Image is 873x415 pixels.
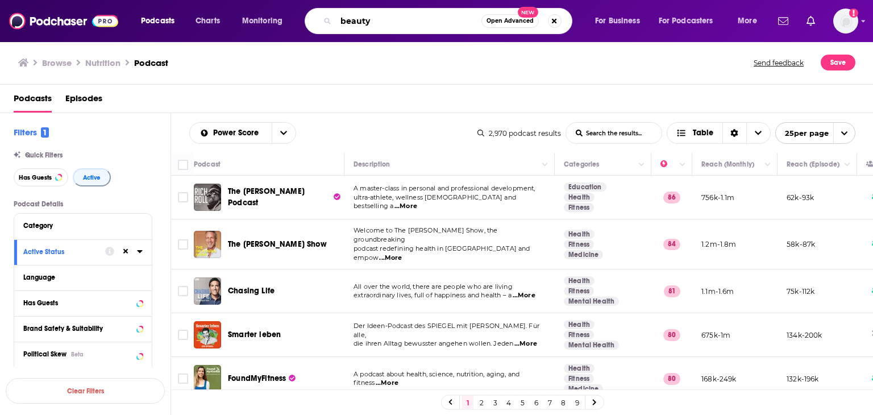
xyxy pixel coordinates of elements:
p: Podcast Details [14,200,152,208]
button: Column Actions [676,158,689,172]
button: Save [821,55,855,70]
a: Medicine [564,384,603,393]
button: open menu [272,123,296,143]
button: Choose View [667,122,771,144]
a: The [PERSON_NAME] Podcast [228,186,340,209]
span: For Business [595,13,640,29]
span: ...More [376,379,398,388]
span: FoundMyFitness [228,374,286,383]
a: Show notifications dropdown [802,11,820,31]
div: Category [23,222,135,230]
div: Description [354,157,390,171]
button: open menu [234,12,297,30]
button: Column Actions [538,158,552,172]
span: 25 per page [776,125,829,142]
button: Has Guests [14,168,68,186]
p: 756k-1.1m [701,193,735,202]
button: Column Actions [761,158,775,172]
span: Charts [196,13,220,29]
a: 7 [544,396,555,409]
h2: Choose List sort [189,122,296,144]
span: die ihren Alltag bewusster angehen wollen. Jeden [354,339,513,347]
a: Health [564,320,595,329]
input: Search podcasts, credits, & more... [336,12,481,30]
span: ...More [379,254,402,263]
span: Quick Filters [25,151,63,159]
span: Logged in as Mark.Hayward [833,9,858,34]
button: open menu [133,12,189,30]
span: Toggle select row [178,239,188,250]
a: 1 [462,396,473,409]
a: 8 [558,396,569,409]
span: Episodes [65,89,102,113]
a: Show notifications dropdown [774,11,793,31]
a: Health [564,276,595,285]
a: Chasing Life [228,285,275,297]
button: Column Actions [635,158,648,172]
button: Open AdvancedNew [481,14,539,28]
span: ultra-athlete, wellness [DEMOGRAPHIC_DATA] and bestselling a [354,193,516,210]
span: A podcast about health, science, nutrition, aging, and [354,370,519,378]
span: fitness [354,379,375,387]
img: FoundMyFitness [194,365,221,392]
h1: Nutrition [85,57,120,68]
p: 86 [663,192,680,203]
div: Podcast [194,157,221,171]
div: Has Guests [23,299,133,307]
p: 62k-93k [787,193,814,202]
a: Fitness [564,203,594,212]
button: Has Guests [23,296,143,310]
img: The Dr. Hyman Show [194,231,221,258]
span: Table [693,129,713,137]
span: All over the world, there are people who are living [354,283,513,290]
a: Health [564,364,595,373]
a: Smarter leben [228,329,281,341]
p: 80 [663,373,680,384]
span: Welcome to The [PERSON_NAME] Show, the groundbreaking [354,226,498,243]
p: 75k-112k [787,287,814,296]
button: Send feedback [750,55,807,70]
p: 58k-87k [787,239,815,249]
span: Toggle select row [178,374,188,384]
span: Toggle select row [178,286,188,296]
span: Open Advanced [487,18,534,24]
span: ...More [513,291,535,300]
img: Podchaser - Follow, Share and Rate Podcasts [9,10,118,32]
span: Toggle select row [178,330,188,340]
div: Categories [564,157,599,171]
span: 1 [41,127,49,138]
a: 4 [503,396,514,409]
span: Power Score [213,129,263,137]
button: Show profile menu [833,9,858,34]
button: Active [73,168,111,186]
span: The [PERSON_NAME] Show [228,239,327,249]
span: Der Ideen-Podcast des SPIEGEL mit [PERSON_NAME]. Für alle, [354,322,539,339]
h3: Browse [42,57,72,68]
span: A master-class in personal and professional development, [354,184,535,192]
p: 168k-249k [701,374,737,384]
a: Fitness [564,287,594,296]
h3: Podcast [134,57,168,68]
a: Podcasts [14,89,52,113]
button: Category [23,218,143,233]
a: Chasing Life [194,277,221,305]
span: Smarter leben [228,330,281,339]
p: 1.1m-1.6m [701,287,734,296]
a: Education [564,182,606,192]
div: Search podcasts, credits, & more... [315,8,583,34]
span: ...More [394,202,417,211]
button: open menu [651,12,730,30]
a: Health [564,230,595,239]
img: Smarter leben [194,321,221,348]
p: 81 [664,285,680,297]
h2: Filters [14,127,49,138]
p: 132k-196k [787,374,819,384]
div: Reach (Monthly) [701,157,754,171]
a: 6 [530,396,542,409]
a: 9 [571,396,583,409]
